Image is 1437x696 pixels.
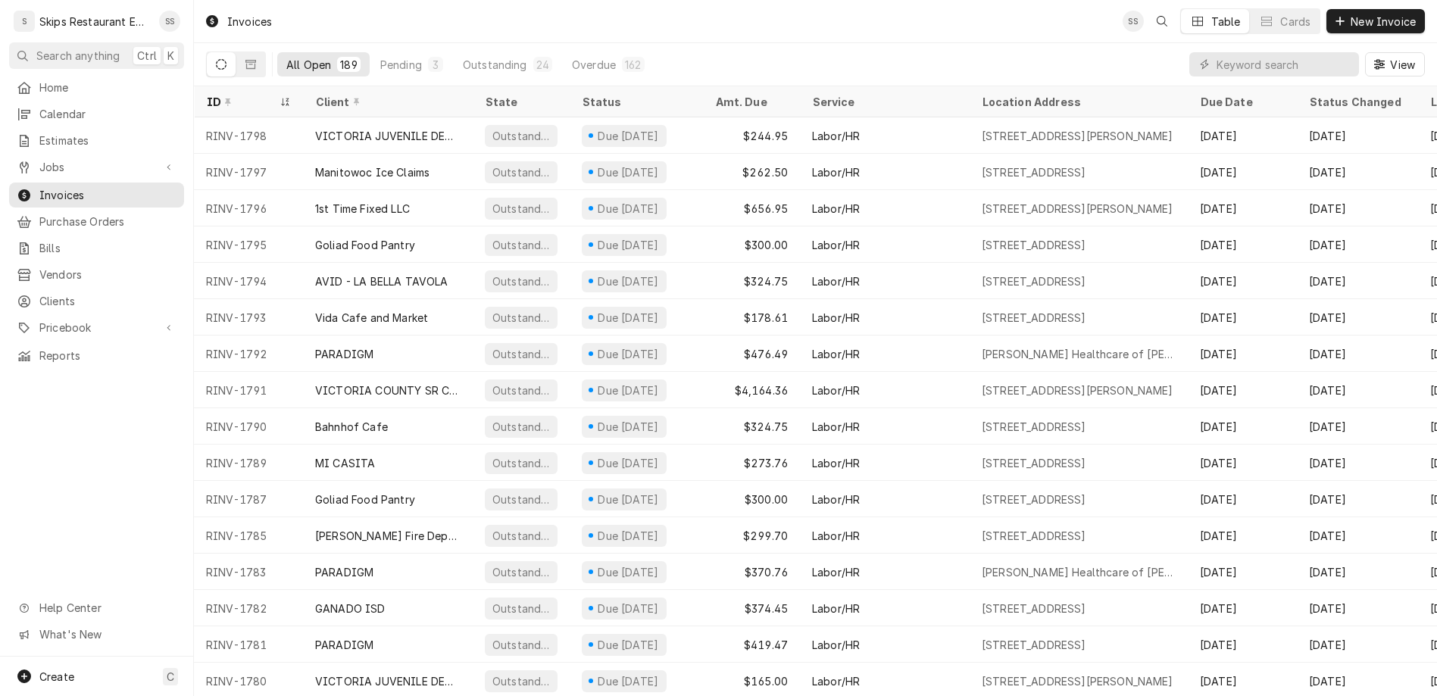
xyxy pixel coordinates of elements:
[596,382,661,398] div: Due [DATE]
[315,382,461,398] div: VICTORIA COUNTY SR CITIZENS CTR
[9,343,184,368] a: Reports
[39,133,177,148] span: Estimates
[1365,52,1425,76] button: View
[340,57,357,73] div: 189
[315,492,415,507] div: Goliad Food Pantry
[9,154,184,179] a: Go to Jobs
[982,419,1086,435] div: [STREET_ADDRESS]
[194,117,303,154] div: RINV-1798
[1188,226,1297,263] div: [DATE]
[194,299,303,336] div: RINV-1793
[491,128,551,144] div: Outstanding
[9,622,184,647] a: Go to What's New
[1280,14,1310,30] div: Cards
[1297,554,1418,590] div: [DATE]
[315,128,461,144] div: VICTORIA JUVENILE DETENTION CTR
[812,455,860,471] div: Labor/HR
[1150,9,1174,33] button: Open search
[703,190,800,226] div: $656.95
[491,673,551,689] div: Outstanding
[39,293,177,309] span: Clients
[1326,9,1425,33] button: New Invoice
[582,94,688,110] div: Status
[1348,14,1419,30] span: New Invoice
[194,590,303,626] div: RINV-1782
[1297,372,1418,408] div: [DATE]
[812,528,860,544] div: Labor/HR
[812,164,860,180] div: Labor/HR
[1309,94,1406,110] div: Status Changed
[703,626,800,663] div: $419.47
[812,346,860,362] div: Labor/HR
[982,528,1086,544] div: [STREET_ADDRESS]
[1297,336,1418,372] div: [DATE]
[812,94,954,110] div: Service
[812,128,860,144] div: Labor/HR
[194,336,303,372] div: RINV-1792
[1297,408,1418,445] div: [DATE]
[982,492,1086,507] div: [STREET_ADDRESS]
[982,273,1086,289] div: [STREET_ADDRESS]
[1297,626,1418,663] div: [DATE]
[703,226,800,263] div: $300.00
[36,48,120,64] span: Search anything
[315,94,458,110] div: Client
[167,669,174,685] span: C
[1188,517,1297,554] div: [DATE]
[39,240,177,256] span: Bills
[485,94,558,110] div: State
[315,346,373,362] div: PARADIGM
[1188,590,1297,626] div: [DATE]
[812,419,860,435] div: Labor/HR
[703,336,800,372] div: $476.49
[491,528,551,544] div: Outstanding
[982,346,1176,362] div: [PERSON_NAME] Healthcare of [PERSON_NAME] [STREET_ADDRESS][PERSON_NAME][PERSON_NAME]
[812,273,860,289] div: Labor/HR
[1188,408,1297,445] div: [DATE]
[491,273,551,289] div: Outstanding
[703,554,800,590] div: $370.76
[1123,11,1144,32] div: SS
[596,310,661,326] div: Due [DATE]
[703,481,800,517] div: $300.00
[1297,590,1418,626] div: [DATE]
[982,237,1086,253] div: [STREET_ADDRESS]
[194,445,303,481] div: RINV-1789
[9,595,184,620] a: Go to Help Center
[9,289,184,314] a: Clients
[39,348,177,364] span: Reports
[9,183,184,208] a: Invoices
[1200,94,1282,110] div: Due Date
[1297,481,1418,517] div: [DATE]
[1188,554,1297,590] div: [DATE]
[596,346,661,362] div: Due [DATE]
[315,273,448,289] div: AVID - LA BELLA TAVOLA
[812,564,860,580] div: Labor/HR
[315,564,373,580] div: PARADIGM
[572,57,616,73] div: Overdue
[315,419,388,435] div: Bahnhof Cafe
[982,128,1173,144] div: [STREET_ADDRESS][PERSON_NAME]
[1188,372,1297,408] div: [DATE]
[596,419,661,435] div: Due [DATE]
[703,372,800,408] div: $4,164.36
[596,455,661,471] div: Due [DATE]
[39,214,177,229] span: Purchase Orders
[812,673,860,689] div: Labor/HR
[491,382,551,398] div: Outstanding
[194,554,303,590] div: RINV-1783
[491,637,551,653] div: Outstanding
[39,600,175,616] span: Help Center
[812,201,860,217] div: Labor/HR
[491,492,551,507] div: Outstanding
[1188,445,1297,481] div: [DATE]
[194,263,303,299] div: RINV-1794
[315,310,428,326] div: Vida Cafe and Market
[596,128,661,144] div: Due [DATE]
[1217,52,1351,76] input: Keyword search
[39,159,154,175] span: Jobs
[596,528,661,544] div: Due [DATE]
[1297,263,1418,299] div: [DATE]
[596,201,661,217] div: Due [DATE]
[1297,299,1418,336] div: [DATE]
